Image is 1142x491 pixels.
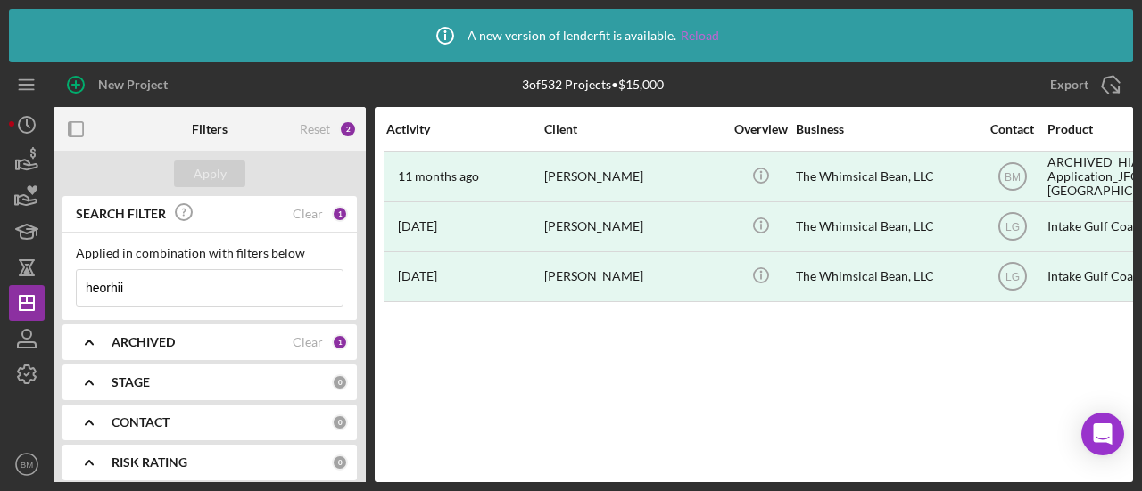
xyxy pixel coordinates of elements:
div: 3 of 532 Projects • $15,000 [522,78,664,92]
div: Business [796,122,974,136]
button: Apply [174,160,245,187]
div: Applied in combination with filters below [76,246,343,260]
div: Overview [727,122,794,136]
div: Open Intercom Messenger [1081,413,1124,455]
div: Activity [386,122,542,136]
div: Clear [293,207,323,221]
div: Clear [293,335,323,349]
div: 1 [332,334,348,350]
div: [PERSON_NAME] [544,153,723,200]
a: Reload [681,29,719,43]
text: BM [1005,171,1021,184]
div: [PERSON_NAME] [544,203,723,250]
time: 2024-09-04 20:12 [398,169,479,184]
b: RISK RATING [112,455,187,470]
div: [PERSON_NAME] [544,253,723,300]
button: Export [1032,67,1133,102]
time: 2023-10-26 19:20 [398,219,437,233]
div: The Whimsical Bean, LLC [796,253,974,300]
div: 0 [332,374,348,390]
div: 1 [332,206,348,222]
div: Export [1050,67,1088,102]
div: New Project [98,67,168,102]
div: 0 [332,454,348,471]
b: STAGE [112,375,150,389]
div: The Whimsical Bean, LLC [796,153,974,200]
b: ARCHIVED [112,335,175,349]
div: Contact [979,122,1046,136]
div: Reset [300,122,330,136]
text: BM [21,460,33,470]
div: Client [544,122,723,136]
div: A new version of lenderfit is available. [423,13,719,58]
div: The Whimsical Bean, LLC [796,203,974,250]
button: New Project [54,67,186,102]
text: LG [1005,221,1019,233]
button: BM [9,446,45,482]
b: CONTACT [112,415,170,430]
div: Apply [194,160,227,187]
b: SEARCH FILTER [76,207,166,221]
text: LG [1005,271,1019,283]
time: 2023-10-28 13:37 [398,269,437,283]
b: Filters [192,122,228,136]
div: 0 [332,414,348,430]
div: 2 [339,120,357,138]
